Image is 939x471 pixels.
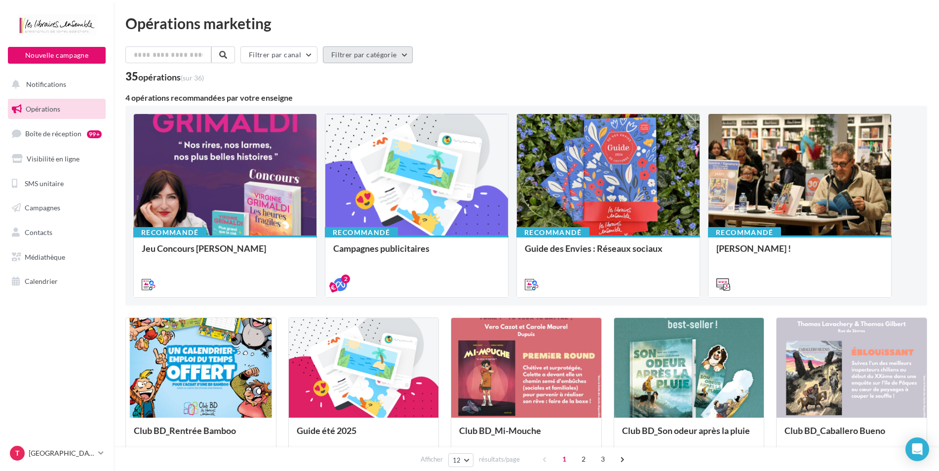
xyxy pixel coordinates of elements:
span: Afficher [421,455,443,464]
div: Club BD_Caballero Bueno [784,426,919,445]
div: 4 opérations recommandées par votre enseigne [125,94,927,102]
button: Notifications [6,74,104,95]
a: Visibilité en ligne [6,149,108,169]
span: 3 [595,451,611,467]
a: Médiathèque [6,247,108,268]
a: Contacts [6,222,108,243]
button: Filtrer par canal [240,46,317,63]
a: Calendrier [6,271,108,292]
span: SMS unitaire [25,179,64,187]
div: Club BD_Son odeur après la pluie [622,426,756,445]
a: SMS unitaire [6,173,108,194]
div: 99+ [87,130,102,138]
div: Opérations marketing [125,16,927,31]
div: [PERSON_NAME] ! [716,243,883,263]
span: Calendrier [25,277,58,285]
button: Nouvelle campagne [8,47,106,64]
p: [GEOGRAPHIC_DATA] [29,448,94,458]
div: Club BD_Rentrée Bamboo [134,426,268,445]
div: Recommandé [708,227,781,238]
div: 2 [341,275,350,283]
div: Campagnes publicitaires [333,243,500,263]
div: 35 [125,71,204,82]
span: Visibilité en ligne [27,155,79,163]
span: 2 [576,451,591,467]
div: Recommandé [133,227,206,238]
span: Médiathèque [25,253,65,261]
span: 12 [453,456,461,464]
a: Opérations [6,99,108,119]
a: Boîte de réception99+ [6,123,108,144]
span: Contacts [25,228,52,236]
a: T [GEOGRAPHIC_DATA] [8,444,106,463]
div: Recommandé [516,227,589,238]
div: Jeu Concours [PERSON_NAME] [142,243,309,263]
span: Campagnes [25,203,60,212]
button: 12 [448,453,473,467]
span: T [15,448,19,458]
span: (sur 36) [181,74,204,82]
span: Boîte de réception [25,129,81,138]
span: Opérations [26,105,60,113]
span: Notifications [26,80,66,88]
span: résultats/page [479,455,520,464]
div: Recommandé [325,227,398,238]
div: Open Intercom Messenger [905,437,929,461]
div: Guide été 2025 [297,426,431,445]
button: Filtrer par catégorie [323,46,413,63]
a: Campagnes [6,197,108,218]
div: Guide des Envies : Réseaux sociaux [525,243,692,263]
div: opérations [138,73,204,81]
div: Club BD_Mi-Mouche [459,426,593,445]
span: 1 [556,451,572,467]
